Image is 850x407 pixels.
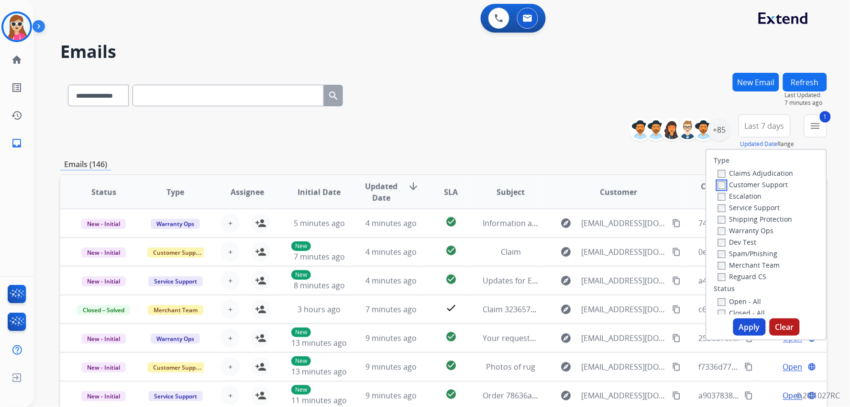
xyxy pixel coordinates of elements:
span: Your requested Mattress Firm receipt [483,333,619,343]
mat-icon: content_copy [673,391,681,400]
span: New - Initial [81,219,126,229]
span: 740378ff-2aa4-4c37-b673-bf7933122882 [698,218,841,228]
mat-icon: language [808,362,817,371]
span: 3 hours ago [298,304,341,315]
button: Refresh [783,73,827,91]
span: Open [783,361,803,373]
span: c619115c-ff12-47a0-a487-0ae37597cece [698,304,840,315]
span: 7 minutes ago [294,251,345,262]
label: Dev Test [718,237,757,247]
span: 253da7c9-2ae2-41a9-bfb8-12845a37f455 [698,333,843,343]
label: Reguard CS [718,272,767,281]
img: avatar [3,13,30,40]
span: 7 minutes ago [365,304,417,315]
span: New - Initial [81,391,126,401]
mat-icon: check_circle [445,245,457,256]
span: Merchant Team [148,305,203,315]
mat-icon: content_copy [745,391,753,400]
button: Updated Date [740,140,778,148]
span: New - Initial [81,334,126,344]
input: Customer Support [718,181,726,189]
span: [EMAIL_ADDRESS][DOMAIN_NAME] [582,332,668,344]
mat-icon: person_add [255,390,266,401]
span: Warranty Ops [151,334,200,344]
span: a464ddbb-5d91-43fa-b245-7fc368cc7149 [698,275,843,286]
label: Closed - All [718,308,765,317]
span: [EMAIL_ADDRESS][DOMAIN_NAME] [582,217,668,229]
mat-icon: person_add [255,361,266,373]
p: Emails (146) [60,158,111,170]
button: Clear [770,318,800,336]
span: 7 minutes ago [785,99,827,107]
mat-icon: explore [561,361,572,373]
span: Type [166,186,184,198]
span: Last Updated: [785,91,827,99]
input: Open - All [718,298,726,306]
mat-icon: content_copy [673,276,681,285]
span: 4 minutes ago [365,247,417,257]
span: Customer Support [147,362,210,373]
button: + [221,271,240,290]
span: [EMAIL_ADDRESS][DOMAIN_NAME] [582,390,668,401]
span: + [228,246,232,258]
span: + [228,275,232,286]
div: +85 [708,118,731,141]
mat-icon: explore [561,246,572,258]
span: Updated Date [363,181,400,203]
span: Range [740,140,795,148]
button: + [221,242,240,261]
button: + [221,357,240,376]
span: 9 minutes ago [365,362,417,372]
mat-icon: explore [561,332,572,344]
span: New - Initial [81,248,126,258]
mat-icon: content_copy [673,362,681,371]
mat-icon: explore [561,275,572,286]
span: 0e5bbebc-cfff-4d18-9d3a-9604f76e3d5f [698,247,839,257]
mat-icon: search [328,90,339,102]
mat-icon: check_circle [445,360,457,371]
mat-icon: check_circle [445,331,457,342]
button: Last 7 days [739,114,791,137]
span: [EMAIL_ADDRESS][DOMAIN_NAME] [582,246,668,258]
span: f7336d77-35e4-4342-8d10-8f81aa181124 [698,362,843,372]
label: Escalation [718,192,762,201]
label: Open - All [718,297,762,306]
button: Apply [733,318,766,336]
label: Customer Support [718,180,788,189]
label: Spam/Phishing [718,249,778,258]
input: Dev Test [718,239,726,247]
span: 5 minutes ago [294,218,345,228]
mat-icon: person_add [255,246,266,258]
span: Subject [497,186,525,198]
label: Warranty Ops [718,226,774,235]
mat-icon: explore [561,304,572,315]
button: 1 [804,114,827,137]
span: Information about your order (#461493564) [483,218,641,228]
mat-icon: menu [810,120,821,132]
span: 9 minutes ago [365,390,417,401]
input: Shipping Protection [718,216,726,224]
p: 0.20.1027RC [797,390,840,401]
span: SLA [444,186,458,198]
span: + [228,304,232,315]
mat-icon: person_add [255,217,266,229]
mat-icon: check [445,302,457,314]
button: + [221,214,240,233]
mat-icon: history [11,110,22,121]
h2: Emails [60,42,827,61]
span: Customer Support [147,248,210,258]
input: Reguard CS [718,273,726,281]
mat-icon: home [11,54,22,66]
span: New - Initial [81,362,126,373]
mat-icon: person_add [255,332,266,344]
input: Warranty Ops [718,227,726,235]
span: 4 minutes ago [365,218,417,228]
span: Initial Date [298,186,341,198]
mat-icon: content_copy [673,219,681,227]
span: Customer [600,186,638,198]
span: 11 minutes ago [291,395,347,406]
span: Order 78636a04-9888-416c-b20d-972768888e6c [483,390,654,401]
label: Type [714,156,730,165]
span: Photos of rug [486,362,536,372]
button: + [221,328,240,348]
